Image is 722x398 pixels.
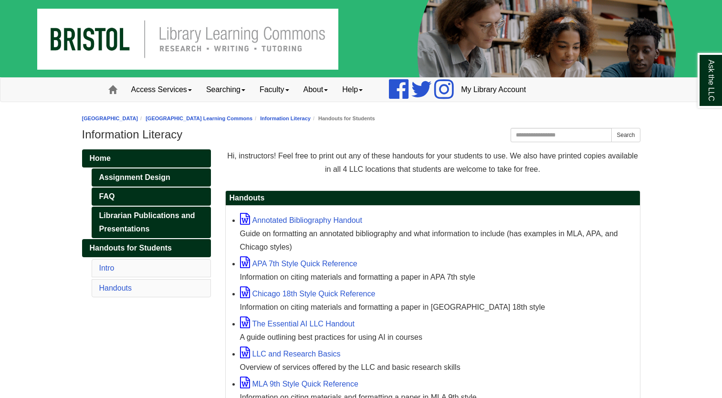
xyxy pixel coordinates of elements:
[611,128,640,142] button: Search
[99,264,115,272] a: Intro
[90,244,172,252] span: Handouts for Students
[99,284,132,292] a: Handouts
[82,149,211,299] div: Guide Pages
[90,154,111,162] span: Home
[227,152,638,173] span: Hi, instructors! Feel free to print out any of these handouts for your students to use. We also h...
[82,114,640,123] nav: breadcrumb
[92,168,211,187] a: Assignment Design
[146,115,252,121] a: [GEOGRAPHIC_DATA] Learning Commons
[82,149,211,168] a: Home
[454,78,533,102] a: My Library Account
[240,331,635,344] div: A guide outlining best practices for using AI in courses
[124,78,199,102] a: Access Services
[82,239,211,257] a: Handouts for Students
[240,361,635,374] div: Overview of services offered by the LLC and basic research skills
[240,301,635,314] div: Information on citing materials and formatting a paper in [GEOGRAPHIC_DATA] 18th style
[252,78,296,102] a: Faculty
[226,191,640,206] h2: Handouts
[240,320,355,328] a: The Essential AI LLC Handout
[240,290,376,298] a: Chicago 18th Style Quick Reference
[240,271,635,284] div: Information on citing materials and formatting a paper in APA 7th style
[240,227,635,254] div: Guide on formatting an annotated bibliography and what information to include (has examples in ML...
[240,216,362,224] a: Annotated Bibliography Handout
[335,78,370,102] a: Help
[260,115,311,121] a: Information Literacy
[240,350,341,358] a: LLC and Research Basics
[92,188,211,206] a: FAQ
[311,114,375,123] li: Handouts for Students
[240,380,358,388] a: MLA 9th Style Quick Reference
[240,260,357,268] a: APA 7th Style Quick Reference
[199,78,252,102] a: Searching
[82,115,138,121] a: [GEOGRAPHIC_DATA]
[82,128,640,141] h1: Information Literacy
[92,207,211,238] a: Librarian Publications and Presentations
[296,78,335,102] a: About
